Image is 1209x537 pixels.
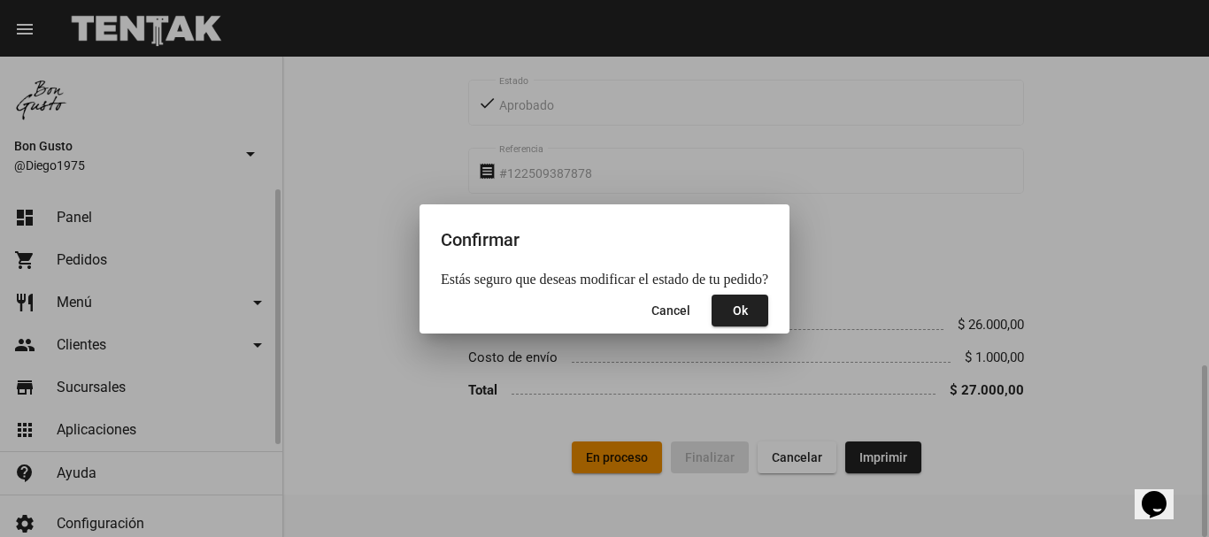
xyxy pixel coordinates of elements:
h2: Confirmar [441,226,768,254]
span: Ok [733,303,748,318]
button: Close dialog [712,295,768,326]
span: Cancel [651,303,690,318]
iframe: chat widget [1135,466,1191,519]
button: Close dialog [637,295,705,326]
mat-dialog-content: Estás seguro que deseas modificar el estado de tu pedido? [420,272,789,288]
